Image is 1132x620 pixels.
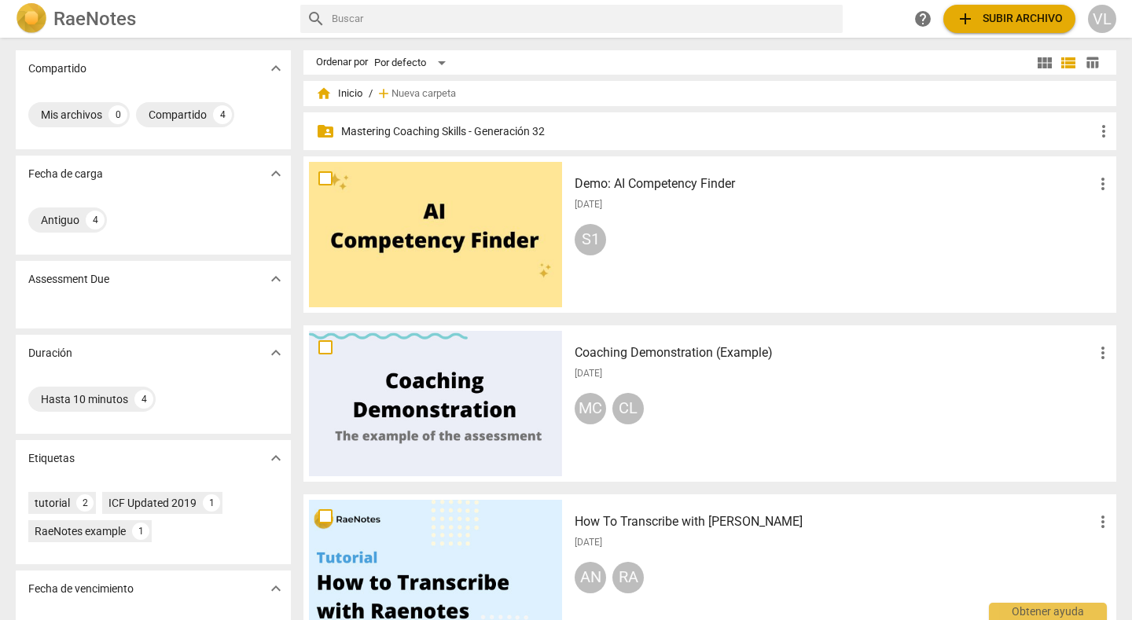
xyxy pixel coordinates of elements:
span: table_chart [1085,55,1100,70]
span: home [316,86,332,101]
span: [DATE] [575,198,602,211]
div: Hasta 10 minutos [41,391,128,407]
span: Nueva carpeta [391,88,456,100]
span: view_module [1035,53,1054,72]
a: Obtener ayuda [909,5,937,33]
span: Inicio [316,86,362,101]
p: Compartido [28,61,86,77]
h3: How To Transcribe with RaeNotes [575,512,1093,531]
span: Subir archivo [956,9,1063,28]
div: tutorial [35,495,70,511]
span: view_list [1059,53,1078,72]
div: 4 [86,211,105,229]
div: 4 [213,105,232,124]
div: 1 [132,523,149,540]
p: Fecha de vencimiento [28,581,134,597]
button: Mostrar más [264,577,288,600]
a: LogoRaeNotes [16,3,288,35]
span: more_vert [1093,512,1112,531]
span: / [369,88,373,100]
button: Mostrar más [264,446,288,470]
h3: Demo: AI Competency Finder [575,174,1093,193]
span: expand_more [266,449,285,468]
span: expand_more [266,579,285,598]
div: ICF Updated 2019 [108,495,197,511]
h3: Coaching Demonstration (Example) [575,343,1093,362]
div: 4 [134,390,153,409]
div: MC [575,393,606,424]
button: Mostrar más [264,57,288,80]
span: search [307,9,325,28]
div: Compartido [149,107,207,123]
button: Subir [943,5,1075,33]
div: RA [612,562,644,593]
div: Por defecto [374,50,451,75]
button: Tabla [1080,51,1104,75]
span: folder_shared [316,122,335,141]
span: more_vert [1093,343,1112,362]
input: Buscar [332,6,836,31]
a: Demo: AI Competency Finder[DATE]S1 [309,162,1111,307]
span: add [956,9,975,28]
p: Duración [28,345,72,361]
button: Mostrar más [264,162,288,185]
a: Coaching Demonstration (Example)[DATE]MCCL [309,331,1111,476]
span: [DATE] [575,367,602,380]
div: CL [612,393,644,424]
h2: RaeNotes [53,8,136,30]
span: expand_more [266,59,285,78]
span: expand_more [266,270,285,288]
div: Obtener ayuda [989,603,1107,620]
div: S1 [575,224,606,255]
button: Cuadrícula [1033,51,1057,75]
div: Ordenar por [316,57,368,68]
p: Mastering Coaching Skills - Generación 32 [341,123,1094,140]
button: VL [1088,5,1116,33]
button: Lista [1057,51,1080,75]
button: Mostrar más [264,267,288,291]
div: 2 [76,494,94,512]
span: expand_more [266,164,285,183]
button: Mostrar más [264,341,288,365]
p: Assessment Due [28,271,109,288]
div: RaeNotes example [35,523,126,539]
div: 0 [108,105,127,124]
span: [DATE] [575,536,602,549]
p: Etiquetas [28,450,75,467]
div: Antiguo [41,212,79,228]
p: Fecha de carga [28,166,103,182]
div: Mis archivos [41,107,102,123]
span: help [913,9,932,28]
div: 1 [203,494,220,512]
span: more_vert [1093,174,1112,193]
span: expand_more [266,343,285,362]
div: AN [575,562,606,593]
img: Logo [16,3,47,35]
span: more_vert [1094,122,1113,141]
span: add [376,86,391,101]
